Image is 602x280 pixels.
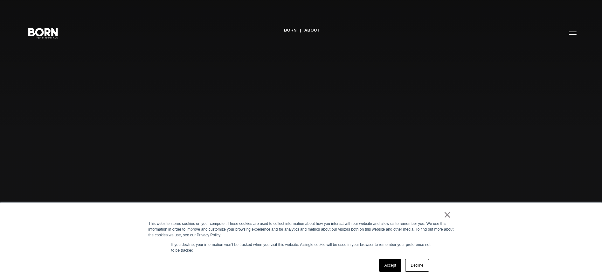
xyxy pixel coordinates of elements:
[284,25,297,35] a: BORN
[171,242,431,253] p: If you decline, your information won’t be tracked when you visit this website. A single cookie wi...
[444,212,451,218] a: ×
[405,259,429,272] a: Decline
[379,259,402,272] a: Accept
[304,25,320,35] a: About
[149,221,454,238] div: This website stores cookies on your computer. These cookies are used to collect information about...
[565,26,580,39] button: Open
